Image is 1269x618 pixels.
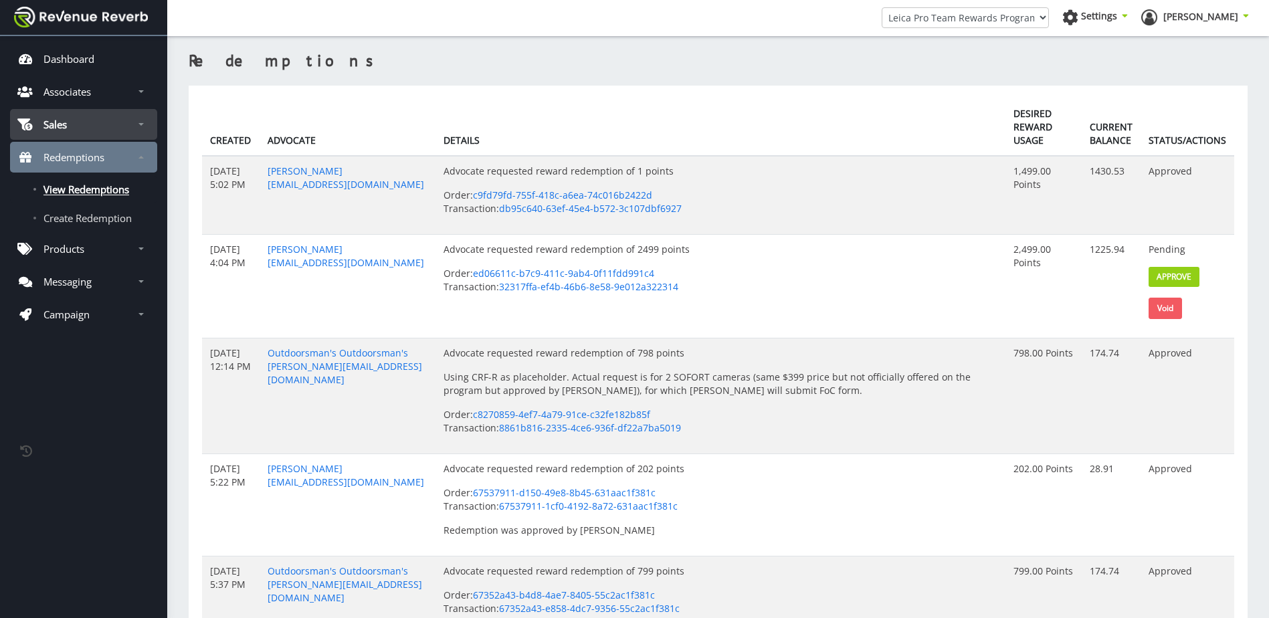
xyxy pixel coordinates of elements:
[260,99,436,156] th: Advocate
[1149,298,1182,319] a: Void
[268,578,422,604] a: [PERSON_NAME][EMAIL_ADDRESS][DOMAIN_NAME]
[202,234,260,338] td: [DATE] 4:04 PM
[202,99,260,156] th: Created
[43,118,67,131] p: Sales
[43,52,94,66] p: Dashboard
[1149,243,1185,255] span: Pending
[1082,234,1141,338] td: 1225.94
[444,524,997,537] p: Redemption was approved by [PERSON_NAME]
[499,280,678,293] a: 32317ffa-ef4b-46b6-8e58-9e012a322314
[1005,156,1082,235] td: 1,499.00 Points
[1082,99,1141,156] th: Current Balance
[10,109,157,140] a: Sales
[43,150,104,164] p: Redemptions
[43,242,84,255] p: Products
[10,43,157,74] a: Dashboard
[444,267,997,294] p: Order: Transaction:
[268,178,424,191] a: [EMAIL_ADDRESS][DOMAIN_NAME]
[499,421,681,434] a: 8861b816-2335-4ce6-936f-df22a7ba5019
[444,408,997,435] p: Order: Transaction:
[1081,9,1117,22] span: Settings
[1149,462,1192,475] span: Approved
[444,589,997,615] p: Order: Transaction:
[268,360,422,386] a: [PERSON_NAME][EMAIL_ADDRESS][DOMAIN_NAME]
[499,602,680,615] a: 67352a43-e858-4dc7-9356-55c2ac1f381c
[202,156,260,235] td: [DATE] 5:02 PM
[189,49,1248,72] h3: Redemptions
[202,453,260,556] td: [DATE] 5:22 PM
[444,346,997,360] p: Advocate requested reward redemption of 798 points
[1141,9,1249,29] a: [PERSON_NAME]
[444,243,997,256] p: Advocate requested reward redemption of 2499 points
[499,202,682,215] a: db95c640-63ef-45e4-b572-3c107dbf6927
[444,564,997,578] p: Advocate requested reward redemption of 799 points
[1149,165,1192,177] span: Approved
[1149,346,1192,359] span: Approved
[1082,453,1141,556] td: 28.91
[10,266,157,297] a: Messaging
[10,176,157,203] a: View Redemptions
[1082,338,1141,453] td: 174.74
[1149,267,1199,287] a: Approve
[268,165,343,177] a: [PERSON_NAME]
[268,243,343,255] a: [PERSON_NAME]
[268,346,408,359] a: Outdoorsman's Outdoorsman's
[43,308,90,321] p: Campaign
[473,408,650,421] a: c8270859-4ef7-4a79-91ce-c32fe182b85f
[43,183,129,196] span: View Redemptions
[1141,99,1234,156] th: Status/Actions
[10,76,157,107] a: Associates
[14,7,148,27] img: navbar brand
[499,500,678,512] a: 67537911-1cf0-4192-8a72-631aac1f381c
[43,85,91,98] p: Associates
[268,256,424,269] a: [EMAIL_ADDRESS][DOMAIN_NAME]
[444,371,997,397] p: Using CRF-R as placeholder. Actual request is for 2 SOFORT cameras (same $399 price but not offic...
[473,267,654,280] a: ed06611c-b7c9-411c-9ab4-0f11fdd991c4
[473,486,656,499] a: 67537911-d150-49e8-8b45-631aac1f381c
[1005,338,1082,453] td: 798.00 Points
[444,486,997,513] p: Order: Transaction:
[1149,564,1192,577] span: Approved
[473,189,652,201] a: c9fd79fd-755f-418c-a6ea-74c016b2422d
[10,299,157,330] a: Campaign
[435,99,1005,156] th: Details
[10,233,157,264] a: Products
[10,205,157,231] a: Create Redemption
[1005,99,1082,156] th: Desired Reward Usage
[444,189,997,215] p: Order: Transaction:
[1005,453,1082,556] td: 202.00 Points
[268,564,408,577] a: Outdoorsman's Outdoorsman's
[268,476,424,488] a: [EMAIL_ADDRESS][DOMAIN_NAME]
[473,589,655,601] a: 67352a43-b4d8-4ae7-8405-55c2ac1f381c
[268,462,343,475] a: [PERSON_NAME]
[444,462,997,476] p: Advocate requested reward redemption of 202 points
[1163,10,1238,23] span: [PERSON_NAME]
[43,211,132,225] span: Create Redemption
[1082,156,1141,235] td: 1430.53
[1141,9,1157,25] img: ph-profile.png
[1062,9,1128,29] a: Settings
[444,165,997,178] p: Advocate requested reward redemption of 1 points
[10,142,157,173] a: Redemptions
[202,338,260,453] td: [DATE] 12:14 PM
[1005,234,1082,338] td: 2,499.00 Points
[43,275,92,288] p: Messaging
